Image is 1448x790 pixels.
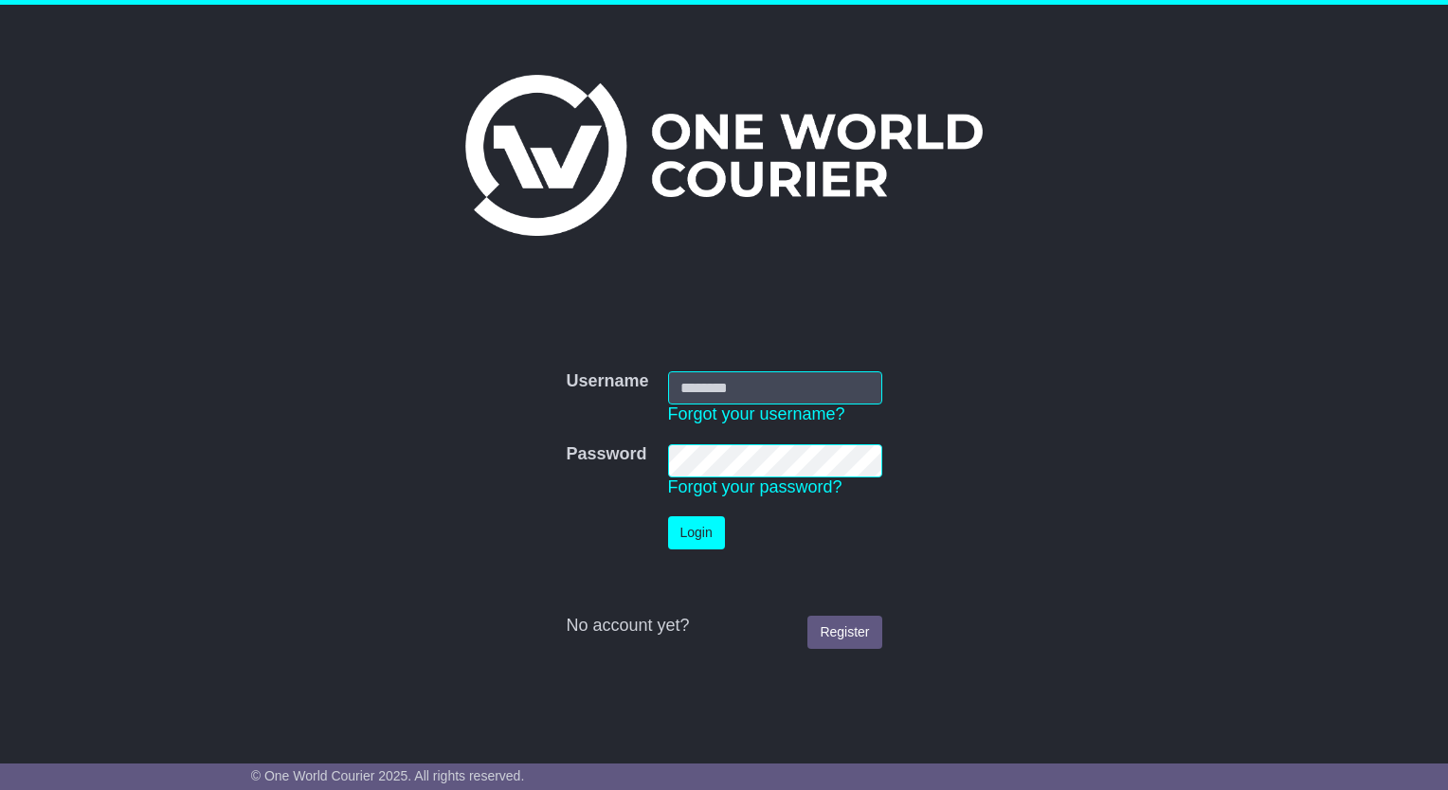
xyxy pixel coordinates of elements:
[668,404,845,423] a: Forgot your username?
[465,75,983,236] img: One World
[566,444,646,465] label: Password
[668,516,725,549] button: Login
[251,768,525,783] span: © One World Courier 2025. All rights reserved.
[668,477,842,496] a: Forgot your password?
[566,616,881,637] div: No account yet?
[807,616,881,649] a: Register
[566,371,648,392] label: Username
